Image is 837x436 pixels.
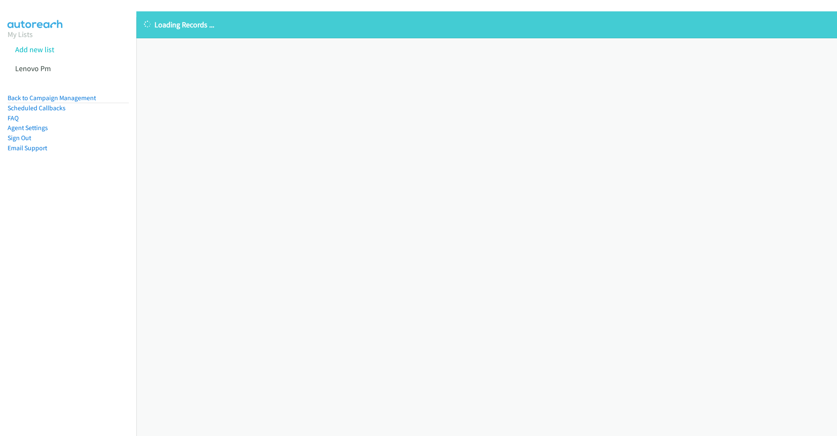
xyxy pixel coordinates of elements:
a: Back to Campaign Management [8,94,96,102]
a: Scheduled Callbacks [8,104,66,112]
a: FAQ [8,114,19,122]
a: My Lists [8,29,33,39]
a: Agent Settings [8,124,48,132]
a: Email Support [8,144,47,152]
a: Lenovo Pm [15,64,51,73]
a: Add new list [15,45,54,54]
a: Sign Out [8,134,31,142]
p: Loading Records ... [144,19,829,30]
